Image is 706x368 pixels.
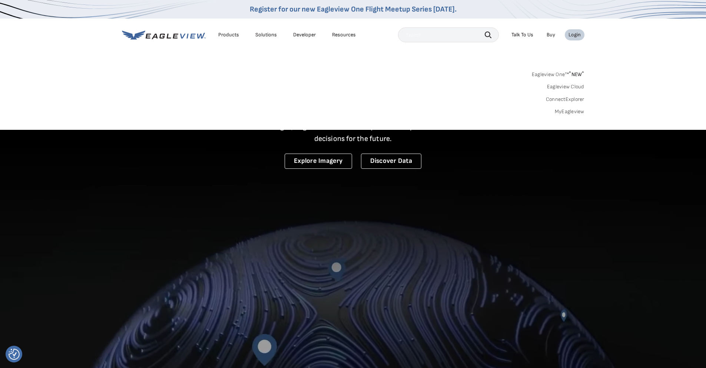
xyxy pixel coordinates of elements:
[546,96,584,103] a: ConnectExplorer
[293,32,316,38] a: Developer
[398,27,499,42] input: Search
[218,32,239,38] div: Products
[569,32,581,38] div: Login
[9,349,20,360] img: Revisit consent button
[511,32,533,38] div: Talk To Us
[255,32,277,38] div: Solutions
[547,32,555,38] a: Buy
[9,349,20,360] button: Consent Preferences
[332,32,356,38] div: Resources
[547,83,584,90] a: Eagleview Cloud
[555,108,584,115] a: MyEagleview
[569,71,584,78] span: NEW
[361,154,421,169] a: Discover Data
[250,5,457,14] a: Register for our new Eagleview One Flight Meetup Series [DATE].
[285,154,352,169] a: Explore Imagery
[532,69,584,78] a: Eagleview One™*NEW*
